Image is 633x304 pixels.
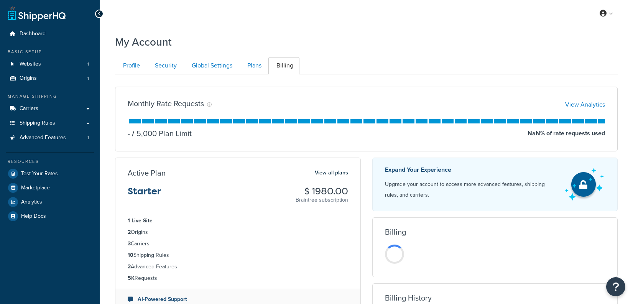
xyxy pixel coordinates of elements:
span: Help Docs [21,213,46,220]
div: Manage Shipping [6,93,94,100]
a: ShipperHQ Home [8,6,66,21]
li: Requests [128,274,348,283]
h3: Active Plan [128,169,166,177]
strong: 2 [128,263,131,271]
span: Carriers [20,105,38,112]
a: Marketplace [6,181,94,195]
h3: Billing [385,228,406,236]
span: Test Your Rates [21,171,58,177]
a: Billing [268,57,299,74]
a: View all plans [315,168,348,178]
span: Analytics [21,199,42,205]
li: Shipping Rules [128,251,348,260]
p: 5,000 Plan Limit [130,128,192,139]
p: Expand Your Experience [385,164,558,175]
h3: Starter [128,186,161,202]
li: Advanced Features [128,263,348,271]
li: Advanced Features [6,131,94,145]
h1: My Account [115,35,172,49]
span: Dashboard [20,31,46,37]
a: Test Your Rates [6,167,94,181]
strong: 10 [128,251,133,259]
span: Origins [20,75,37,82]
span: 1 [87,135,89,141]
strong: 2 [128,228,131,236]
span: 1 [87,61,89,67]
span: Websites [20,61,41,67]
h3: Monthly Rate Requests [128,99,204,108]
li: AI-Powered Support [128,295,348,304]
a: Advanced Features 1 [6,131,94,145]
a: View Analytics [565,100,605,109]
span: Advanced Features [20,135,66,141]
strong: 3 [128,240,131,248]
h3: $ 1980.00 [296,186,348,196]
span: 1 [87,75,89,82]
p: Upgrade your account to access more advanced features, shipping rules, and carriers. [385,179,558,200]
h3: Billing History [385,294,432,302]
p: - [128,128,130,139]
span: Shipping Rules [20,120,55,127]
button: Open Resource Center [606,277,625,296]
a: Origins 1 [6,71,94,85]
a: Dashboard [6,27,94,41]
strong: 1 Live Site [128,217,153,225]
li: Origins [128,228,348,237]
a: Analytics [6,195,94,209]
p: Braintree subscription [296,196,348,204]
a: Security [147,57,183,74]
div: Resources [6,158,94,165]
span: / [132,128,135,139]
a: Carriers [6,102,94,116]
a: Profile [115,57,146,74]
li: Websites [6,57,94,71]
a: Help Docs [6,209,94,223]
li: Carriers [128,240,348,248]
a: Global Settings [184,57,238,74]
span: Marketplace [21,185,50,191]
div: Basic Setup [6,49,94,55]
p: NaN % of rate requests used [528,128,605,139]
a: Expand Your Experience Upgrade your account to access more advanced features, shipping rules, and... [372,158,618,211]
strong: 5K [128,274,135,282]
a: Shipping Rules [6,116,94,130]
li: Origins [6,71,94,85]
a: Plans [239,57,268,74]
a: Websites 1 [6,57,94,71]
